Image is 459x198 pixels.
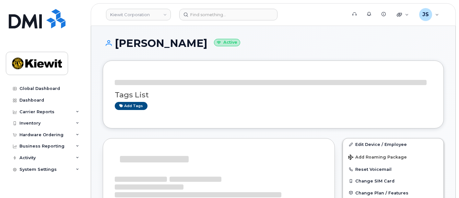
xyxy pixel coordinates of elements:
button: Change SIM Card [343,175,443,187]
a: Add tags [115,102,147,110]
small: Active [214,39,240,46]
h3: Tags List [115,91,432,99]
span: Change Plan / Features [355,190,408,195]
button: Reset Voicemail [343,163,443,175]
a: Edit Device / Employee [343,138,443,150]
span: Add Roaming Package [348,155,407,161]
h1: [PERSON_NAME] [103,38,444,49]
button: Add Roaming Package [343,150,443,163]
